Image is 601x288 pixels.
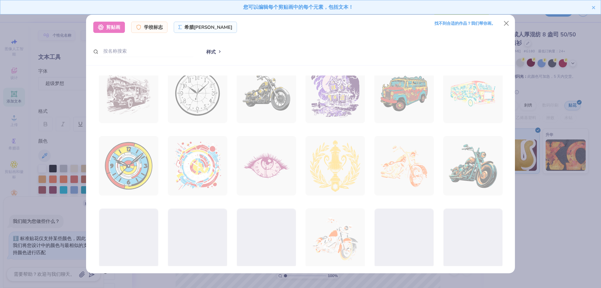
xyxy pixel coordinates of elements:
font: 样式 [206,49,216,55]
button: 关闭 [592,3,596,11]
font: 找不到合适的作品？我们帮你画。 [434,21,496,26]
button: 关闭 [501,18,512,29]
font: 剪贴画 [106,24,120,30]
font: 学校标志 [144,24,163,30]
input: 按名称搜索 [93,45,193,57]
button: 样式 [200,45,229,58]
font: 希腊[PERSON_NAME] [184,24,232,30]
font: 您可以编辑每个剪贴画中的每个元素，包括文本！ [243,4,353,11]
